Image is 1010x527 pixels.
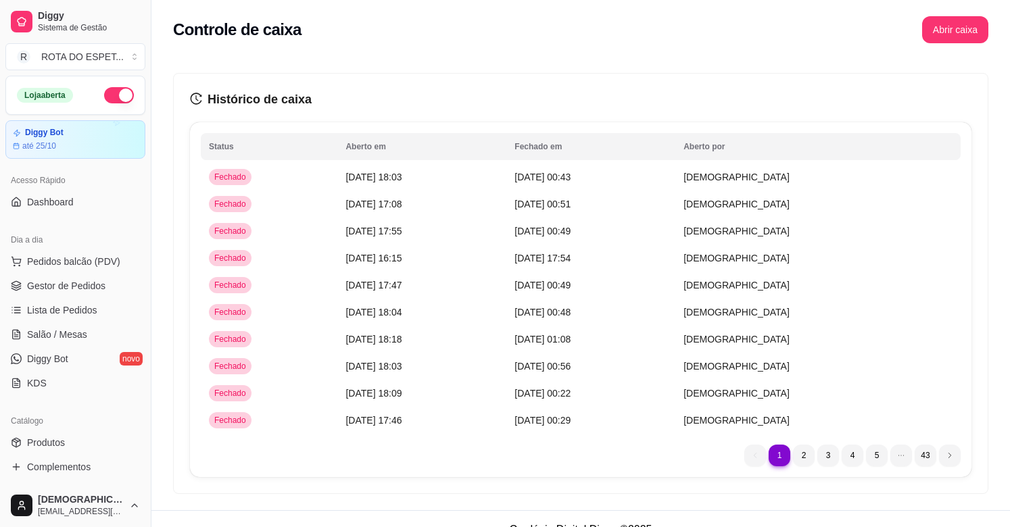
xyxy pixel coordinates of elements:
span: Fechado [212,172,249,182]
span: [DATE] 01:08 [514,334,571,345]
span: Salão / Mesas [27,328,87,341]
a: Salão / Mesas [5,324,145,345]
th: Aberto por [675,133,961,160]
span: [EMAIL_ADDRESS][DOMAIN_NAME] [38,506,124,517]
span: [DATE] 17:08 [345,199,402,209]
span: [DATE] 00:56 [514,361,571,372]
span: Fechado [212,334,249,345]
span: [DEMOGRAPHIC_DATA] [683,199,790,209]
span: [DEMOGRAPHIC_DATA] [683,361,790,372]
span: Fechado [212,253,249,263]
th: Aberto em [337,133,506,160]
span: [DATE] 00:49 [514,226,571,236]
span: [DATE] 00:22 [514,388,571,399]
div: Catálogo [5,410,145,432]
a: DiggySistema de Gestão [5,5,145,38]
article: Diggy Bot [25,128,64,138]
span: [DEMOGRAPHIC_DATA] [683,253,790,263]
div: Acesso Rápido [5,170,145,191]
span: [DATE] 18:09 [345,388,402,399]
span: [DEMOGRAPHIC_DATA] [683,226,790,236]
button: Abrir caixa [922,16,988,43]
span: Diggy Bot [27,352,68,366]
span: Gestor de Pedidos [27,279,105,293]
span: Fechado [212,199,249,209]
li: pagination item 43 [915,445,936,466]
button: Alterar Status [104,87,134,103]
div: ROTA DO ESPET ... [41,50,124,64]
a: Dashboard [5,191,145,213]
li: pagination item 1 active [769,445,790,466]
span: Fechado [212,280,249,291]
button: [DEMOGRAPHIC_DATA][EMAIL_ADDRESS][DOMAIN_NAME] [5,489,145,522]
a: Produtos [5,432,145,453]
span: KDS [27,376,47,390]
nav: pagination navigation [738,438,967,473]
th: Status [201,133,337,160]
th: Fechado em [506,133,675,160]
span: [DATE] 18:04 [345,307,402,318]
span: Fechado [212,307,249,318]
button: Pedidos balcão (PDV) [5,251,145,272]
span: Fechado [212,226,249,236]
span: [DATE] 00:49 [514,280,571,291]
span: Diggy [38,10,140,22]
span: [DEMOGRAPHIC_DATA] [683,334,790,345]
span: [DATE] 18:03 [345,361,402,372]
h2: Controle de caixa [173,19,302,41]
span: history [190,93,202,105]
article: até 25/10 [22,141,56,151]
span: [DEMOGRAPHIC_DATA] [683,172,790,182]
div: Loja aberta [17,88,73,103]
span: [DATE] 00:43 [514,172,571,182]
span: Pedidos balcão (PDV) [27,255,120,268]
a: KDS [5,372,145,394]
span: [DEMOGRAPHIC_DATA] [683,415,790,426]
a: Complementos [5,456,145,478]
span: Fechado [212,388,249,399]
li: dots element [890,445,912,466]
h3: Histórico de caixa [190,90,971,109]
a: Lista de Pedidos [5,299,145,321]
span: Produtos [27,436,65,449]
span: [DEMOGRAPHIC_DATA] [38,494,124,506]
span: [DATE] 18:18 [345,334,402,345]
span: [DATE] 00:29 [514,415,571,426]
span: [DATE] 17:55 [345,226,402,236]
li: pagination item 2 [793,445,815,466]
a: Diggy Botnovo [5,348,145,370]
span: [DATE] 00:48 [514,307,571,318]
span: [DEMOGRAPHIC_DATA] [683,388,790,399]
span: [DATE] 16:15 [345,253,402,263]
li: pagination item 4 [842,445,863,466]
span: [DATE] 18:03 [345,172,402,182]
span: [DATE] 00:51 [514,199,571,209]
span: [DATE] 17:47 [345,280,402,291]
span: [DATE] 17:46 [345,415,402,426]
span: Complementos [27,460,91,474]
a: Diggy Botaté 25/10 [5,120,145,159]
li: next page button [939,445,961,466]
span: Lista de Pedidos [27,303,97,317]
span: [DEMOGRAPHIC_DATA] [683,307,790,318]
a: Gestor de Pedidos [5,275,145,297]
span: Fechado [212,415,249,426]
span: R [17,50,30,64]
span: [DATE] 17:54 [514,253,571,263]
button: Select a team [5,43,145,70]
span: Sistema de Gestão [38,22,140,33]
span: [DEMOGRAPHIC_DATA] [683,280,790,291]
div: Dia a dia [5,229,145,251]
li: pagination item 5 [866,445,888,466]
span: Dashboard [27,195,74,209]
span: Fechado [212,361,249,372]
li: pagination item 3 [817,445,839,466]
